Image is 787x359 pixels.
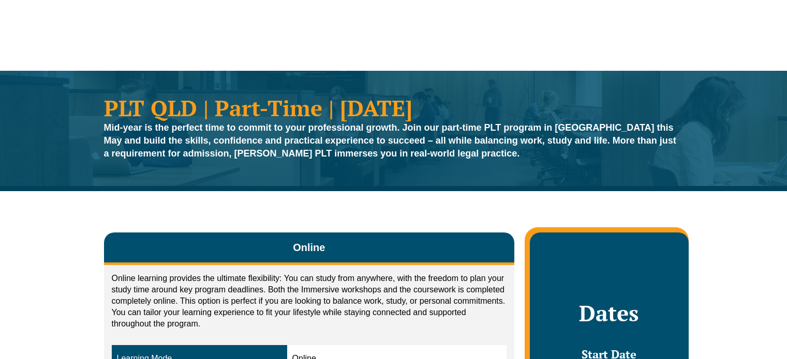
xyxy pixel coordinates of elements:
strong: Mid-year is the perfect time to commit to your professional growth. Join our part-time PLT progra... [104,122,676,159]
h1: PLT QLD | Part-Time | [DATE] [104,97,684,119]
span: Online [293,240,325,255]
p: Online learning provides the ultimate flexibility: You can study from anywhere, with the freedom ... [112,273,507,330]
h2: Dates [540,300,678,326]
